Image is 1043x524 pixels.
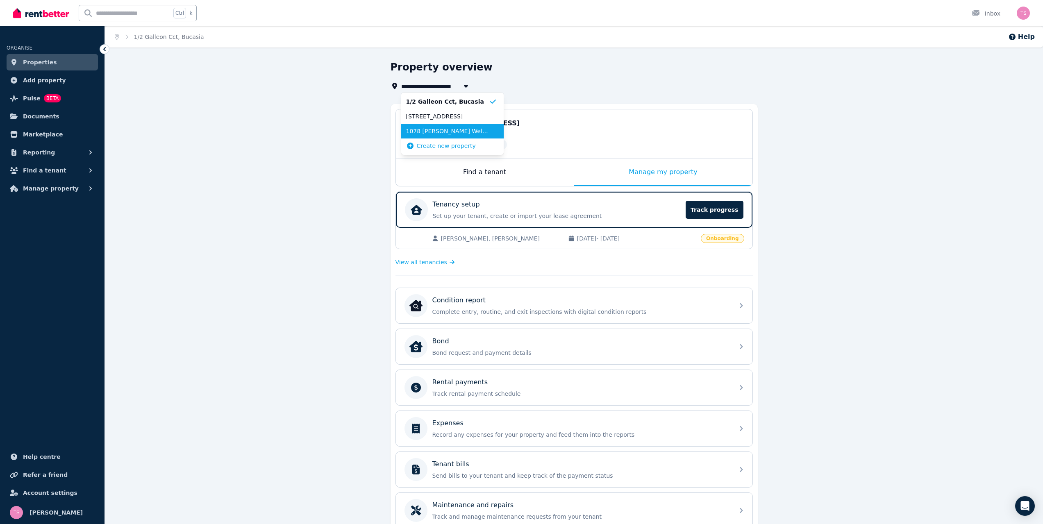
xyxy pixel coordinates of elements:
[432,377,488,387] p: Rental payments
[23,488,77,498] span: Account settings
[396,370,752,405] a: Rental paymentsTrack rental payment schedule
[23,166,66,175] span: Find a tenant
[13,7,69,19] img: RentBetter
[396,329,752,364] a: BondBondBond request and payment details
[972,9,1000,18] div: Inbox
[7,467,98,483] a: Refer a friend
[432,431,729,439] p: Record any expenses for your property and feed them into the reports
[23,470,68,480] span: Refer a friend
[23,111,59,121] span: Documents
[134,34,204,40] a: 1/2 Galleon Cct, Bucasia
[433,212,681,220] p: Set up your tenant, create or import your lease agreement
[432,500,514,510] p: Maintenance and repairs
[7,45,32,51] span: ORGANISE
[406,112,489,120] span: [STREET_ADDRESS]
[7,144,98,161] button: Reporting
[433,200,480,209] p: Tenancy setup
[23,147,55,157] span: Reporting
[30,508,83,517] span: [PERSON_NAME]
[574,159,752,186] div: Manage my property
[23,93,41,103] span: Pulse
[432,418,464,428] p: Expenses
[7,54,98,70] a: Properties
[396,288,752,323] a: Condition reportCondition reportComplete entry, routine, and exit inspections with digital condit...
[23,129,63,139] span: Marketplace
[7,449,98,465] a: Help centre
[1017,7,1030,20] img: Tanya Scifleet
[1015,496,1035,516] div: Open Intercom Messenger
[7,180,98,197] button: Manage property
[432,513,729,521] p: Track and manage maintenance requests from your tenant
[417,142,476,150] span: Create new property
[441,234,560,243] span: [PERSON_NAME], [PERSON_NAME]
[7,108,98,125] a: Documents
[7,162,98,179] button: Find a tenant
[391,61,493,74] h1: Property overview
[396,452,752,487] a: Tenant billsSend bills to your tenant and keep track of the payment status
[23,452,61,462] span: Help centre
[432,308,729,316] p: Complete entry, routine, and exit inspections with digital condition reports
[432,295,486,305] p: Condition report
[686,201,743,219] span: Track progress
[44,94,61,102] span: BETA
[189,10,192,16] span: k
[396,159,574,186] div: Find a tenant
[409,340,423,353] img: Bond
[432,459,469,469] p: Tenant bills
[7,90,98,107] a: PulseBETA
[7,485,98,501] a: Account settings
[23,184,79,193] span: Manage property
[406,98,489,106] span: 1/2 Galleon Cct, Bucasia
[409,299,423,312] img: Condition report
[105,26,214,48] nav: Breadcrumb
[10,506,23,519] img: Tanya Scifleet
[395,258,455,266] a: View all tenancies
[396,192,752,228] a: Tenancy setupSet up your tenant, create or import your lease agreementTrack progress
[395,258,447,266] span: View all tenancies
[432,390,729,398] p: Track rental payment schedule
[7,126,98,143] a: Marketplace
[1008,32,1035,42] button: Help
[701,234,744,243] span: Onboarding
[432,349,729,357] p: Bond request and payment details
[173,8,186,18] span: Ctrl
[23,57,57,67] span: Properties
[396,411,752,446] a: ExpensesRecord any expenses for your property and feed them into the reports
[7,72,98,88] a: Add property
[432,336,449,346] p: Bond
[577,234,696,243] span: [DATE] - [DATE]
[406,127,489,135] span: 1078 [PERSON_NAME] Well Rd, [PERSON_NAME] Well
[432,472,729,480] p: Send bills to your tenant and keep track of the payment status
[23,75,66,85] span: Add property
